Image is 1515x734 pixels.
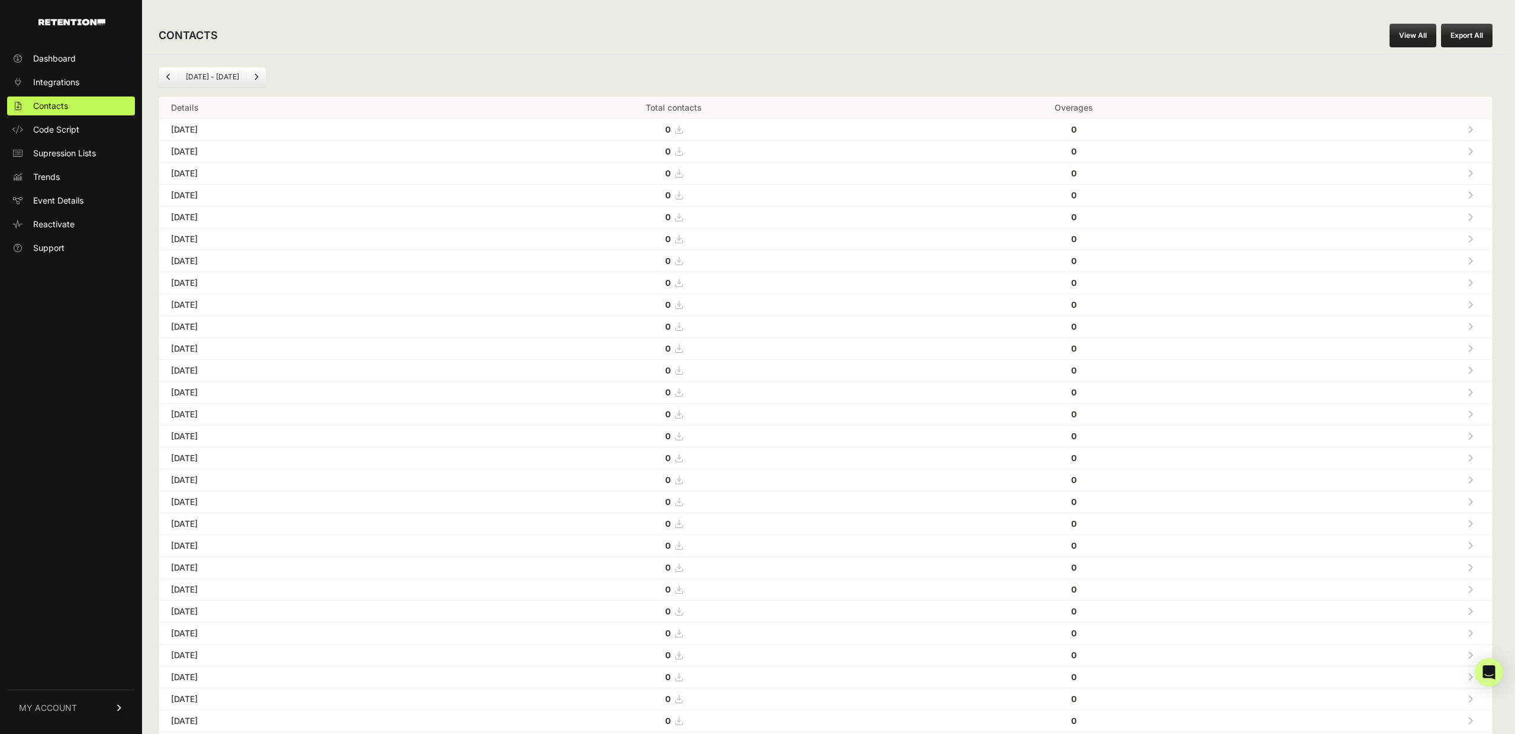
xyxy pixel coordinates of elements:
[159,404,449,426] td: [DATE]
[1071,672,1076,682] strong: 0
[7,690,135,726] a: MY ACCOUNT
[665,343,671,353] strong: 0
[1071,278,1076,288] strong: 0
[1071,650,1076,660] strong: 0
[33,147,96,159] span: Supression Lists
[159,272,449,294] td: [DATE]
[159,185,449,207] td: [DATE]
[33,195,83,207] span: Event Details
[7,73,135,92] a: Integrations
[159,119,449,141] td: [DATE]
[1071,234,1076,244] strong: 0
[159,207,449,228] td: [DATE]
[665,234,671,244] strong: 0
[665,365,671,375] strong: 0
[159,426,449,448] td: [DATE]
[1071,540,1076,550] strong: 0
[247,67,266,86] a: Next
[159,448,449,469] td: [DATE]
[1071,300,1076,310] strong: 0
[1071,190,1076,200] strong: 0
[159,338,449,360] td: [DATE]
[665,716,671,726] strong: 0
[159,67,178,86] a: Previous
[899,97,1249,119] th: Overages
[1071,431,1076,441] strong: 0
[159,316,449,338] td: [DATE]
[33,124,79,136] span: Code Script
[7,96,135,115] a: Contacts
[1071,519,1076,529] strong: 0
[665,409,671,419] strong: 0
[1441,24,1493,47] button: Export All
[665,256,671,266] strong: 0
[159,688,449,710] td: [DATE]
[159,141,449,163] td: [DATE]
[1071,365,1076,375] strong: 0
[7,168,135,186] a: Trends
[665,562,671,572] strong: 0
[159,557,449,579] td: [DATE]
[665,497,671,507] strong: 0
[33,242,65,254] span: Support
[7,191,135,210] a: Event Details
[1071,694,1076,704] strong: 0
[159,645,449,667] td: [DATE]
[7,120,135,139] a: Code Script
[1071,453,1076,463] strong: 0
[1475,658,1503,687] div: Open Intercom Messenger
[178,72,246,82] li: [DATE] - [DATE]
[1071,584,1076,594] strong: 0
[159,360,449,382] td: [DATE]
[665,628,671,638] strong: 0
[665,387,671,397] strong: 0
[1071,387,1076,397] strong: 0
[665,212,671,222] strong: 0
[159,623,449,645] td: [DATE]
[1071,497,1076,507] strong: 0
[159,513,449,535] td: [DATE]
[1390,24,1436,47] a: View All
[1071,562,1076,572] strong: 0
[159,382,449,404] td: [DATE]
[665,694,671,704] strong: 0
[33,100,68,112] span: Contacts
[1071,343,1076,353] strong: 0
[665,650,671,660] strong: 0
[1071,256,1076,266] strong: 0
[159,27,218,44] h2: CONTACTS
[7,49,135,68] a: Dashboard
[665,124,671,134] strong: 0
[19,702,77,714] span: MY ACCOUNT
[159,579,449,601] td: [DATE]
[665,475,671,485] strong: 0
[1071,146,1076,156] strong: 0
[665,190,671,200] strong: 0
[1071,124,1076,134] strong: 0
[159,228,449,250] td: [DATE]
[665,672,671,682] strong: 0
[1071,606,1076,616] strong: 0
[159,601,449,623] td: [DATE]
[1071,212,1076,222] strong: 0
[665,300,671,310] strong: 0
[665,519,671,529] strong: 0
[159,535,449,557] td: [DATE]
[665,453,671,463] strong: 0
[665,540,671,550] strong: 0
[159,163,449,185] td: [DATE]
[159,250,449,272] td: [DATE]
[1071,475,1076,485] strong: 0
[33,218,75,230] span: Reactivate
[665,584,671,594] strong: 0
[665,278,671,288] strong: 0
[159,667,449,688] td: [DATE]
[159,491,449,513] td: [DATE]
[665,146,671,156] strong: 0
[665,321,671,331] strong: 0
[7,239,135,257] a: Support
[33,76,79,88] span: Integrations
[1071,321,1076,331] strong: 0
[159,469,449,491] td: [DATE]
[159,710,449,732] td: [DATE]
